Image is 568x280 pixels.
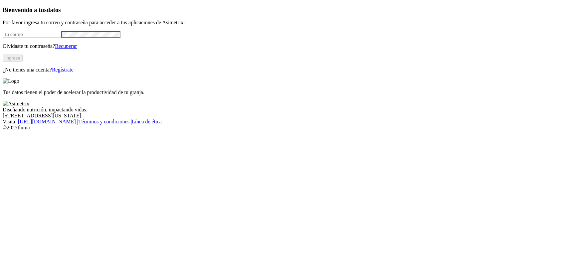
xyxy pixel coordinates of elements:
div: Diseñando nutrición, impactando vidas. [3,107,565,113]
p: Olvidaste tu contraseña? [3,43,565,49]
span: datos [47,6,61,13]
a: Regístrate [52,67,74,72]
input: Tu correo [3,31,62,38]
p: Tus datos tienen el poder de acelerar la productividad de tu granja. [3,89,565,95]
img: Logo [3,78,19,84]
button: Ingresa [3,55,23,62]
a: Recuperar [55,43,77,49]
a: Línea de ética [132,119,162,124]
a: [URL][DOMAIN_NAME] [18,119,76,124]
div: Visita : | | [3,119,565,125]
h3: Bienvenido a tus [3,6,565,14]
div: [STREET_ADDRESS][US_STATE]. [3,113,565,119]
img: Asimetrix [3,101,29,107]
a: Términos y condiciones [78,119,129,124]
p: Por favor ingresa tu correo y contraseña para acceder a tus aplicaciones de Asimetrix: [3,20,565,26]
div: © 2025 Iluma [3,125,565,131]
p: ¿No tienes una cuenta? [3,67,565,73]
